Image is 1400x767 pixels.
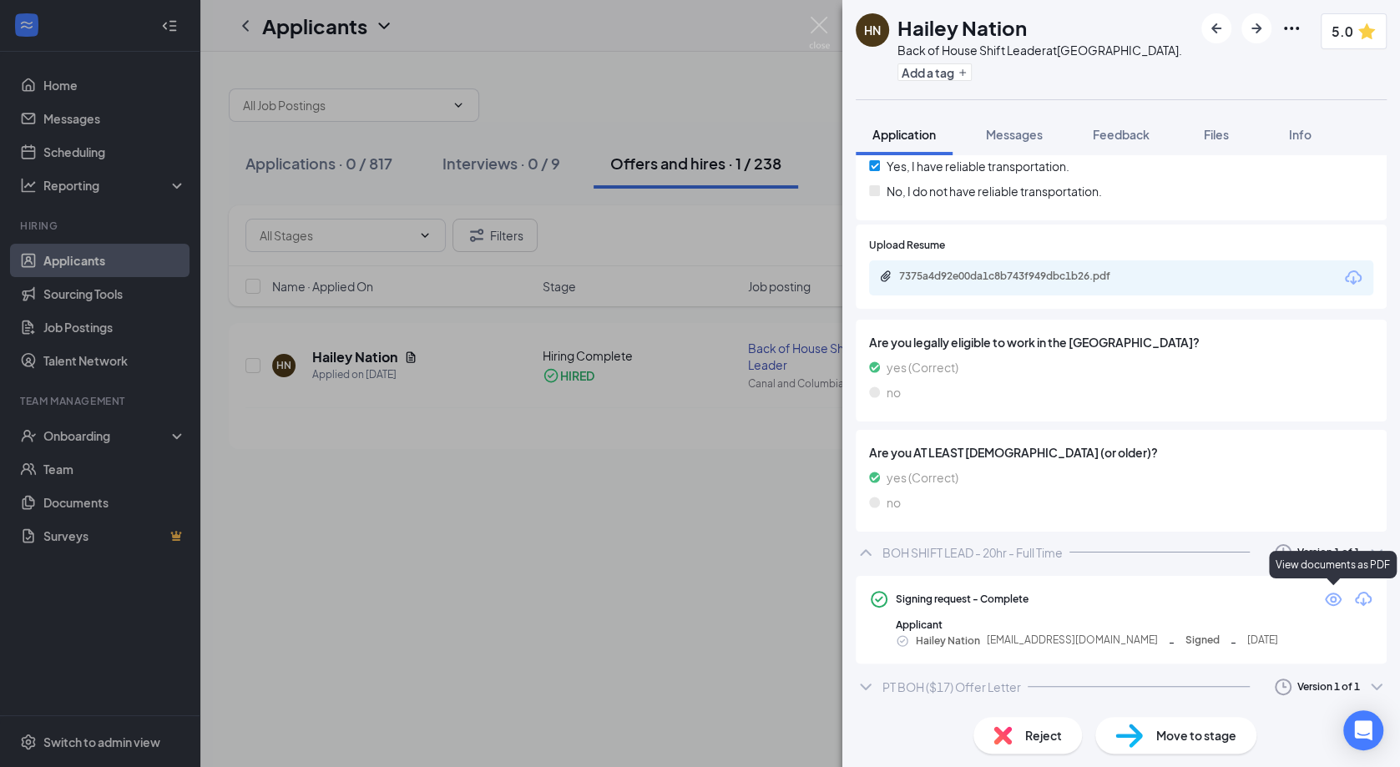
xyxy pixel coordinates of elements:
span: Feedback [1093,127,1150,142]
div: View documents as PDF [1269,551,1397,578]
span: yes (Correct) [887,358,958,376]
span: Signed [1185,633,1220,648]
span: 5.0 [1332,21,1353,42]
div: Version 1 of 1 [1297,679,1360,694]
span: Hailey Nation [916,632,980,649]
span: Are you legally eligible to work in the [GEOGRAPHIC_DATA]? [869,333,1373,351]
div: PT BOH ($17) Offer Letter [882,679,1021,695]
svg: Plus [958,68,968,78]
svg: ArrowRight [1246,18,1266,38]
span: Move to stage [1156,726,1236,744]
span: - [1169,632,1175,650]
span: - [1231,632,1236,650]
div: Applicant [896,618,1373,632]
span: No, I do not have reliable transportation. [887,182,1102,200]
button: ArrowRight [1241,13,1271,43]
div: Version 1 of 1 [1297,545,1360,559]
span: [DATE] [1247,633,1278,648]
span: Application [872,127,936,142]
svg: Clock [1273,677,1293,697]
button: PlusAdd a tag [897,63,972,81]
h1: Hailey Nation [897,13,1027,42]
svg: Ellipses [1281,18,1301,38]
svg: CheckmarkCircle [896,634,909,648]
svg: ChevronDown [856,677,876,697]
a: Paperclip7375a4d92e00da1c8b743f949dbc1b26.pdf [879,270,1150,285]
svg: Download [1343,268,1363,288]
span: Info [1289,127,1312,142]
svg: ChevronUp [856,542,876,563]
span: yes (Correct) [887,468,958,487]
span: Files [1204,127,1229,142]
span: Are you AT LEAST [DEMOGRAPHIC_DATA] (or older)? [869,443,1373,462]
div: BOH SHIFT LEAD - 20hr - Full Time [882,544,1063,561]
svg: ChevronDown [1367,542,1387,563]
div: 7375a4d92e00da1c8b743f949dbc1b26.pdf [899,270,1133,283]
svg: Download [1353,589,1373,609]
span: Yes, I have reliable transportation. [887,157,1069,175]
span: Messages [986,127,1043,142]
svg: CheckmarkCircle [869,589,889,609]
div: HN [864,22,881,38]
span: Reject [1025,726,1062,744]
span: [EMAIL_ADDRESS][DOMAIN_NAME] [987,633,1158,648]
svg: ChevronDown [1367,677,1387,697]
svg: ArrowLeftNew [1206,18,1226,38]
button: ArrowLeftNew [1201,13,1231,43]
span: no [887,383,901,401]
div: Open Intercom Messenger [1343,710,1383,750]
div: Signing request - Complete [896,592,1029,606]
svg: Eye [1323,589,1343,609]
svg: Paperclip [879,270,892,283]
svg: Clock [1273,542,1293,563]
span: no [887,493,901,512]
span: Upload Resume [869,238,945,254]
div: Back of House Shift Leader at [GEOGRAPHIC_DATA]. [897,42,1182,58]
